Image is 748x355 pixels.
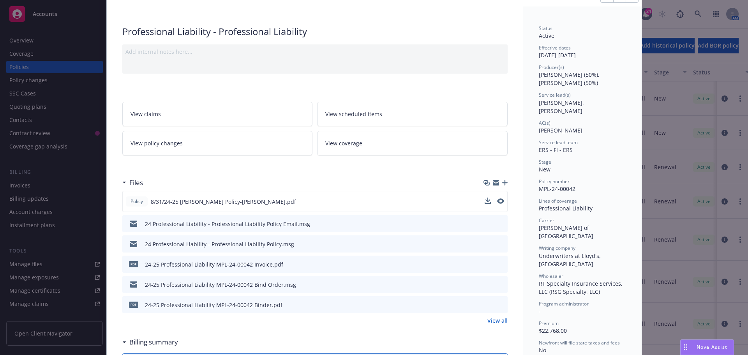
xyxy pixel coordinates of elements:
[539,198,577,204] span: Lines of coverage
[317,131,508,155] a: View coverage
[539,327,567,334] span: $22,768.00
[497,240,505,248] button: preview file
[539,224,593,240] span: [PERSON_NAME] of [GEOGRAPHIC_DATA]
[497,220,505,228] button: preview file
[485,198,491,206] button: download file
[539,146,573,154] span: ERS - FI - ERS
[539,44,626,59] div: [DATE] - [DATE]
[680,339,734,355] button: Nova Assist
[145,260,283,268] div: 24-25 Professional Liability MPL-24-00042 Invoice.pdf
[539,139,578,146] span: Service lead team
[485,240,491,248] button: download file
[485,220,491,228] button: download file
[485,281,491,289] button: download file
[497,281,505,289] button: preview file
[317,102,508,126] a: View scheduled items
[539,92,571,98] span: Service lead(s)
[539,273,563,279] span: Wholesaler
[485,198,491,204] button: download file
[681,340,690,355] div: Drag to move
[122,337,178,347] div: Billing summary
[539,99,586,115] span: [PERSON_NAME], [PERSON_NAME]
[539,300,589,307] span: Program administrator
[122,102,313,126] a: View claims
[697,344,727,350] span: Nova Assist
[129,302,138,307] span: pdf
[129,178,143,188] h3: Files
[145,220,310,228] div: 24 Professional Liability - Professional Liability Policy Email.msg
[539,339,620,346] span: Newfront will file state taxes and fees
[131,139,183,147] span: View policy changes
[539,178,570,185] span: Policy number
[539,217,554,224] span: Carrier
[129,198,145,205] span: Policy
[539,346,546,354] span: No
[151,198,296,206] span: 8/31/24-25 [PERSON_NAME] Policy-[PERSON_NAME].pdf
[497,198,504,206] button: preview file
[539,307,541,315] span: -
[325,139,362,147] span: View coverage
[539,32,554,39] span: Active
[539,127,582,134] span: [PERSON_NAME]
[122,25,508,38] div: Professional Liability - Professional Liability
[131,110,161,118] span: View claims
[129,261,138,267] span: pdf
[125,48,505,56] div: Add internal notes here...
[539,44,571,51] span: Effective dates
[539,120,550,126] span: AC(s)
[325,110,382,118] span: View scheduled items
[539,320,559,327] span: Premium
[122,178,143,188] div: Files
[539,245,575,251] span: Writing company
[497,301,505,309] button: preview file
[129,337,178,347] h3: Billing summary
[539,185,575,193] span: MPL-24-00042
[145,281,296,289] div: 24-25 Professional Liability MPL-24-00042 Bind Order.msg
[539,25,552,32] span: Status
[487,316,508,325] a: View all
[145,240,294,248] div: 24 Professional Liability - Professional Liability Policy.msg
[539,252,602,268] span: Underwriters at Lloyd's, [GEOGRAPHIC_DATA]
[539,159,551,165] span: Stage
[539,166,550,173] span: New
[497,198,504,204] button: preview file
[539,280,624,295] span: RT Specialty Insurance Services, LLC (RSG Specialty, LLC)
[539,71,601,87] span: [PERSON_NAME] (50%), [PERSON_NAME] (50%)
[122,131,313,155] a: View policy changes
[485,301,491,309] button: download file
[497,260,505,268] button: preview file
[145,301,282,309] div: 24-25 Professional Liability MPL-24-00042 Binder.pdf
[539,205,593,212] span: Professional Liability
[485,260,491,268] button: download file
[539,64,564,71] span: Producer(s)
